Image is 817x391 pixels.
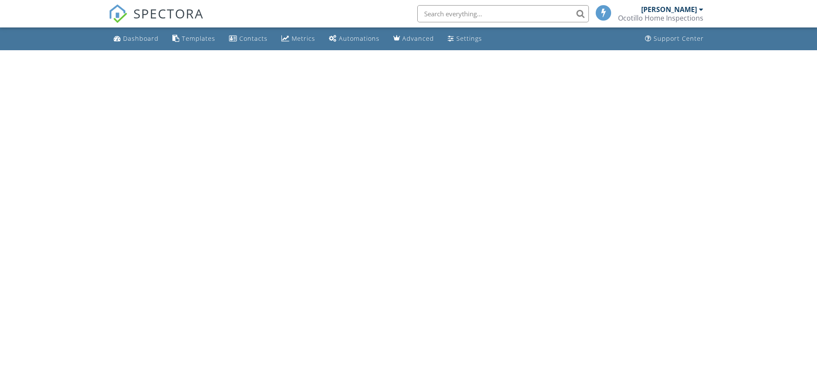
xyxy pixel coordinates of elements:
[618,14,703,22] div: Ocotillo Home Inspections
[109,4,127,23] img: The Best Home Inspection Software - Spectora
[417,5,589,22] input: Search everything...
[402,34,434,42] div: Advanced
[292,34,315,42] div: Metrics
[123,34,159,42] div: Dashboard
[444,31,485,47] a: Settings
[390,31,437,47] a: Advanced
[278,31,319,47] a: Metrics
[339,34,380,42] div: Automations
[110,31,162,47] a: Dashboard
[133,4,204,22] span: SPECTORA
[239,34,268,42] div: Contacts
[169,31,219,47] a: Templates
[654,34,704,42] div: Support Center
[456,34,482,42] div: Settings
[109,12,204,30] a: SPECTORA
[641,5,697,14] div: [PERSON_NAME]
[182,34,215,42] div: Templates
[642,31,707,47] a: Support Center
[226,31,271,47] a: Contacts
[326,31,383,47] a: Automations (Basic)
